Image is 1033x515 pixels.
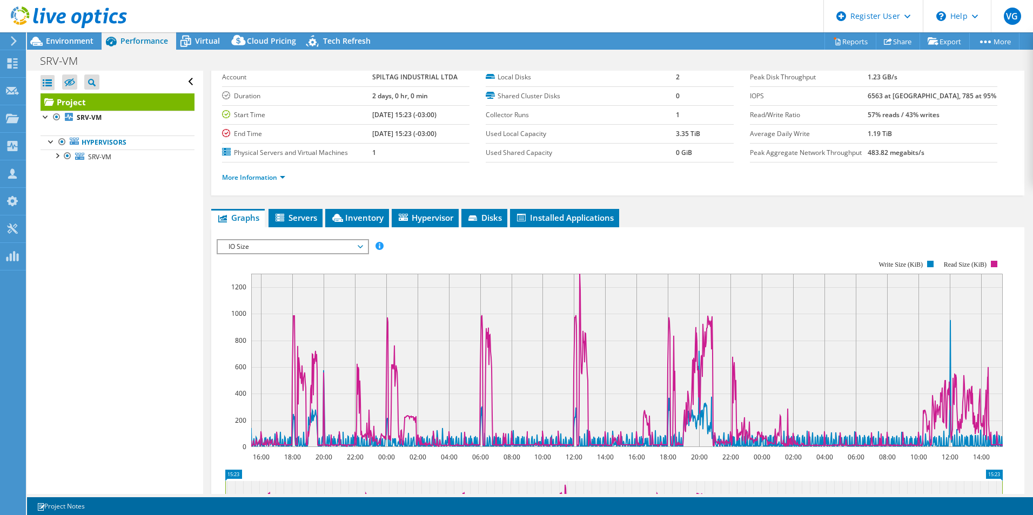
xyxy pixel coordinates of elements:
a: More [969,33,1019,50]
b: 6563 at [GEOGRAPHIC_DATA], 785 at 95% [868,91,996,100]
span: SRV-VM [88,152,111,161]
text: 10:00 [910,452,927,462]
label: Read/Write Ratio [750,110,868,120]
text: 16:00 [628,452,645,462]
span: Installed Applications [515,212,614,223]
b: 0 [676,91,680,100]
span: VG [1004,8,1021,25]
a: Export [920,33,970,50]
label: Physical Servers and Virtual Machines [222,147,372,158]
text: 16:00 [252,452,269,462]
b: 57% reads / 43% writes [868,110,940,119]
label: Shared Cluster Disks [486,91,675,101]
text: 02:00 [784,452,801,462]
b: [DATE] 15:23 (-03:00) [372,129,437,138]
text: 22:00 [722,452,739,462]
text: 00:00 [378,452,394,462]
span: Tech Refresh [323,36,371,46]
text: Write Size (KiB) [878,261,923,268]
b: 1 [372,148,376,157]
span: Virtual [195,36,220,46]
span: Hypervisor [397,212,453,223]
label: Used Shared Capacity [486,147,675,158]
label: Peak Aggregate Network Throughput [750,147,868,158]
b: 1.19 TiB [868,129,892,138]
text: 22:00 [346,452,363,462]
text: 08:00 [878,452,895,462]
text: 12:00 [941,452,958,462]
text: 20:00 [690,452,707,462]
a: SRV-VM [41,150,194,164]
span: Cloud Pricing [247,36,296,46]
text: 18:00 [659,452,676,462]
text: 14:00 [596,452,613,462]
text: 600 [235,362,246,371]
label: Average Daily Write [750,128,868,139]
label: Local Disks [486,72,675,83]
h1: SRV-VM [35,55,95,67]
span: Disks [467,212,502,223]
b: SPILTAG INDUSTRIAL LTDA [372,72,458,82]
a: Project Notes [29,499,92,513]
span: Servers [274,212,317,223]
b: 2 days, 0 hr, 0 min [372,91,428,100]
a: More Information [222,173,285,182]
text: 08:00 [503,452,520,462]
b: 1 [676,110,680,119]
span: IO Size [223,240,362,253]
text: 200 [235,416,246,425]
text: 02:00 [409,452,426,462]
text: 0 [243,442,246,451]
text: 10:00 [534,452,551,462]
b: [DATE] 15:23 (-03:00) [372,110,437,119]
b: 483.82 megabits/s [868,148,924,157]
text: 04:00 [816,452,833,462]
text: 06:00 [847,452,864,462]
span: Graphs [217,212,259,223]
text: 1200 [231,282,246,292]
span: Environment [46,36,93,46]
label: Peak Disk Throughput [750,72,868,83]
text: 20:00 [315,452,332,462]
label: Account [222,72,372,83]
svg: \n [936,11,946,21]
text: 1000 [231,309,246,318]
text: 06:00 [472,452,488,462]
a: Project [41,93,194,111]
text: 04:00 [440,452,457,462]
text: 14:00 [972,452,989,462]
b: 1.23 GB/s [868,72,897,82]
text: 18:00 [284,452,300,462]
a: Share [876,33,920,50]
label: Used Local Capacity [486,128,675,139]
label: Duration [222,91,372,101]
b: 3.35 TiB [676,129,700,138]
span: Inventory [331,212,384,223]
a: Reports [824,33,876,50]
label: Start Time [222,110,372,120]
b: 0 GiB [676,148,692,157]
label: Collector Runs [486,110,675,120]
label: End Time [222,128,372,139]
text: 00:00 [753,452,770,462]
text: 12:00 [565,452,582,462]
text: 400 [235,389,246,398]
a: SRV-VM [41,111,194,125]
text: 800 [235,336,246,345]
text: Read Size (KiB) [944,261,987,268]
a: Hypervisors [41,135,194,150]
b: SRV-VM [77,113,102,122]
label: IOPS [750,91,868,101]
span: Performance [120,36,168,46]
b: 2 [676,72,680,82]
